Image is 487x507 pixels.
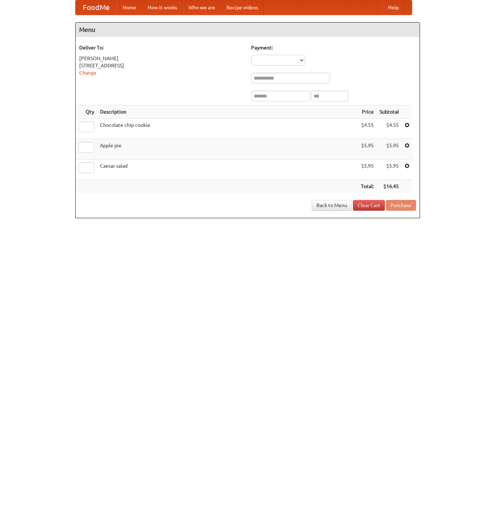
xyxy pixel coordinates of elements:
[358,139,377,159] td: $5.95
[79,55,244,62] div: [PERSON_NAME]
[251,44,416,51] h5: Payment:
[377,180,402,193] th: $16.45
[79,62,244,69] div: [STREET_ADDRESS]
[79,70,96,76] a: Change
[97,159,358,180] td: Caesar salad
[142,0,183,15] a: How it works
[221,0,264,15] a: Recipe videos
[358,180,377,193] th: Total:
[79,44,244,51] h5: Deliver To:
[386,200,416,211] button: Purchase
[377,159,402,180] td: $5.95
[76,0,117,15] a: FoodMe
[382,0,405,15] a: Help
[358,119,377,139] td: $4.55
[97,105,358,119] th: Description
[117,0,142,15] a: Home
[377,139,402,159] td: $5.95
[76,23,420,37] h4: Menu
[76,105,97,119] th: Qty
[358,105,377,119] th: Price
[377,119,402,139] td: $4.55
[97,119,358,139] td: Chocolate chip cookie
[312,200,352,211] a: Back to Menu
[358,159,377,180] td: $5.95
[183,0,221,15] a: Who we are
[377,105,402,119] th: Subtotal
[97,139,358,159] td: Apple pie
[353,200,385,211] a: Clear Cart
